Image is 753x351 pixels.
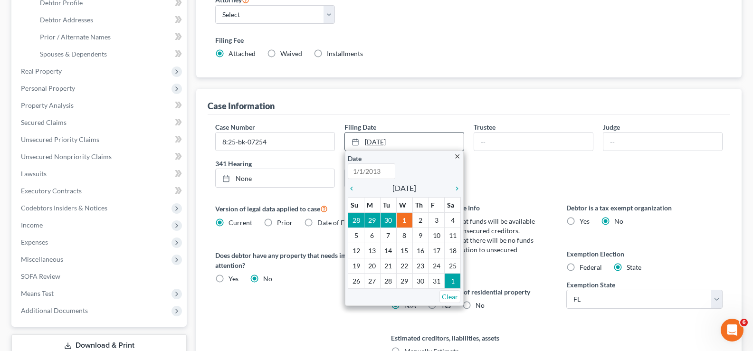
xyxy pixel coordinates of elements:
[396,243,412,258] td: 15
[566,249,723,259] label: Exemption Election
[208,100,275,112] div: Case Information
[412,274,429,289] td: 30
[380,213,396,228] td: 30
[229,218,252,227] span: Current
[345,133,464,151] a: [DATE]
[13,182,187,199] a: Executory Contracts
[215,250,372,270] label: Does debtor have any property that needs immediate attention?
[21,306,88,314] span: Additional Documents
[364,243,381,258] td: 13
[364,213,381,228] td: 29
[474,133,593,151] input: --
[32,28,187,46] a: Prior / Alternate Names
[454,151,461,161] a: close
[448,185,461,192] i: chevron_right
[396,213,412,228] td: 1
[348,258,364,274] td: 19
[392,182,416,194] span: [DATE]
[13,165,187,182] a: Lawsuits
[380,228,396,243] td: 7
[229,275,238,283] span: Yes
[21,187,82,195] span: Executory Contracts
[429,198,445,213] th: F
[40,16,93,24] span: Debtor Addresses
[229,49,256,57] span: Attached
[344,122,376,132] label: Filing Date
[566,280,615,290] label: Exemption State
[391,333,547,343] label: Estimated creditors, liabilities, assets
[404,236,534,263] span: Debtor estimates that there will be no funds available for distribution to unsecured creditors.
[445,274,461,289] td: 1
[21,170,47,178] span: Lawsuits
[603,133,722,151] input: --
[13,131,187,148] a: Unsecured Priority Claims
[404,217,535,235] span: Debtor estimates that funds will be available for distribution to unsecured creditors.
[603,122,620,132] label: Judge
[439,290,460,303] a: Clear
[348,182,360,194] a: chevron_left
[21,118,67,126] span: Secured Claims
[21,67,62,75] span: Real Property
[263,275,272,283] span: No
[364,258,381,274] td: 20
[445,258,461,274] td: 25
[348,243,364,258] td: 12
[429,258,445,274] td: 24
[454,153,461,160] i: close
[32,46,187,63] a: Spouses & Dependents
[396,274,412,289] td: 29
[13,268,187,285] a: SOFA Review
[380,198,396,213] th: Tu
[348,274,364,289] td: 26
[216,133,334,151] input: Enter case number...
[40,50,107,58] span: Spouses & Dependents
[21,272,60,280] span: SOFA Review
[412,213,429,228] td: 2
[21,101,74,109] span: Property Analysis
[348,228,364,243] td: 5
[448,182,461,194] a: chevron_right
[21,221,43,229] span: Income
[215,122,255,132] label: Case Number
[441,301,451,309] span: Yes
[13,114,187,131] a: Secured Claims
[40,33,111,41] span: Prior / Alternate Names
[21,152,112,161] span: Unsecured Nonpriority Claims
[412,198,429,213] th: Th
[404,301,416,309] span: N/A
[380,243,396,258] td: 14
[391,287,547,297] label: Debtor resides as tenant of residential property
[348,163,395,179] input: 1/1/2013
[445,243,461,258] td: 18
[474,122,496,132] label: Trustee
[215,35,723,45] label: Filing Fee
[215,203,372,214] label: Version of legal data applied to case
[21,204,107,212] span: Codebtors Insiders & Notices
[277,218,293,227] span: Prior
[580,263,602,271] span: Federal
[429,243,445,258] td: 17
[396,198,412,213] th: W
[476,301,485,309] span: No
[21,238,48,246] span: Expenses
[627,263,641,271] span: State
[380,258,396,274] td: 21
[364,228,381,243] td: 6
[364,198,381,213] th: M
[21,255,63,263] span: Miscellaneous
[445,228,461,243] td: 11
[32,11,187,28] a: Debtor Addresses
[21,84,75,92] span: Personal Property
[13,97,187,114] a: Property Analysis
[13,148,187,165] a: Unsecured Nonpriority Claims
[317,218,357,227] span: Date of Filing
[429,274,445,289] td: 31
[412,228,429,243] td: 9
[21,135,99,143] span: Unsecured Priority Claims
[348,185,360,192] i: chevron_left
[348,153,362,163] label: Date
[216,169,334,187] a: None
[721,319,743,342] iframe: Intercom live chat
[327,49,363,57] span: Installments
[580,217,590,225] span: Yes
